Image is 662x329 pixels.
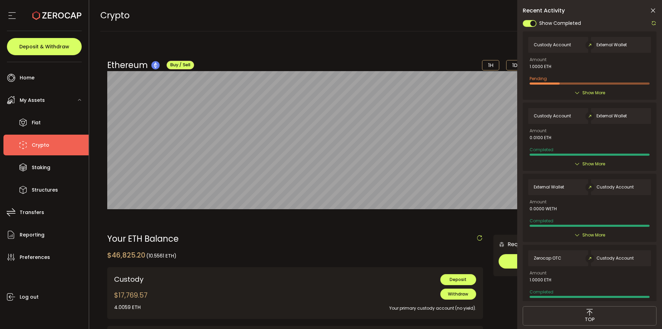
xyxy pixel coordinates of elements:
[167,61,194,69] button: Buy / Sell
[440,289,476,300] button: Withdraw
[32,163,50,173] span: Staking
[499,241,505,248] img: 6nGpN7MZ9FLuBP83NiajKbTRY4UzlzQtBKtCrLLspmCkSvCZHBKvY3NxgQaT5JnOQREvtQ257bXeeSTueZfAPizblJ+Fe8JwA...
[107,59,194,71] div: Ethereum
[440,274,476,285] button: Deposit
[508,51,662,329] div: Chat Widget
[20,207,44,217] span: Transfers
[450,277,467,282] span: Deposit
[107,250,177,260] div: $46,825.20
[539,20,581,27] span: Show Completed
[146,252,177,259] span: (10.5561 ETH)
[19,44,69,49] span: Deposit & Withdraw
[32,140,49,150] span: Crypto
[499,254,639,269] button: Trade OTC
[170,62,190,68] span: Buy / Sell
[107,235,483,243] div: Your ETH Balance
[20,230,44,240] span: Reporting
[508,51,662,329] iframe: To enrich screen reader interactions, please activate Accessibility in Grammarly extension settings
[100,9,130,21] span: Crypto
[20,252,50,262] span: Preferences
[523,8,565,13] span: Recent Activity
[448,291,468,297] span: Withdraw
[32,185,58,195] span: Structures
[482,60,499,70] li: 1H
[20,73,34,83] span: Home
[32,118,41,128] span: Fiat
[20,95,45,105] span: My Assets
[7,38,82,55] button: Deposit & Withdraw
[20,292,39,302] span: Log out
[534,42,571,47] span: Custody Account
[269,300,476,312] div: Your primary custody account (no yield).
[114,274,259,284] div: Custody
[506,60,523,70] li: 1D
[114,290,148,311] div: $17,769.57
[114,304,148,311] div: 4.0059 ETH
[596,42,627,47] span: External Wallet
[493,240,569,249] div: Request an OTC Trade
